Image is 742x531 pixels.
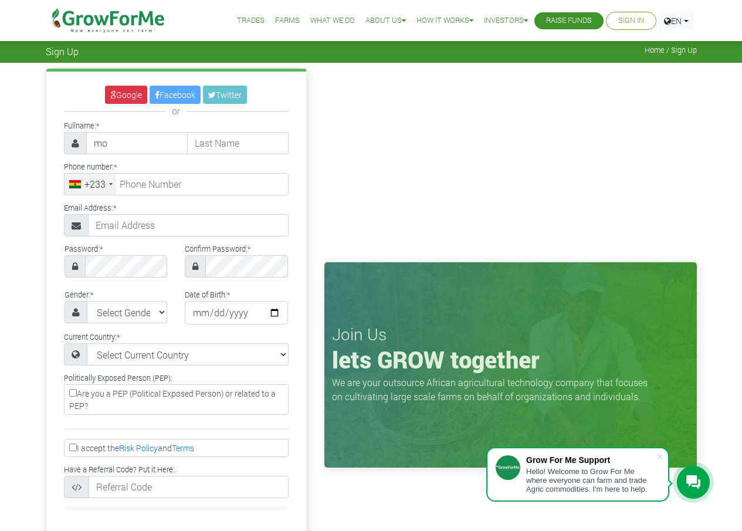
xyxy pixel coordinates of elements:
[365,15,406,27] a: About Us
[69,444,77,451] input: I accept theRisk PolicyandTerms
[275,15,300,27] a: Farms
[64,161,117,173] label: Phone number:
[119,442,158,454] a: Risk Policy
[332,346,689,374] h1: lets GROW together
[172,442,194,454] a: Terms
[64,173,289,195] input: Phone Number
[46,46,79,57] span: Sign Up
[618,15,644,27] a: Sign In
[187,132,289,154] input: Last Name
[310,15,355,27] a: What We Do
[332,324,689,344] h3: Join Us
[64,384,289,415] label: Are you a PEP (Political Exposed Person) or related to a PEP?
[546,15,592,27] a: Raise Funds
[332,376,655,404] p: We are your outsource African agricultural technology company that focuses on cultivating large s...
[64,464,175,475] label: Have a Referral Code? Put it Here:
[64,332,120,343] label: Current Country:
[416,15,473,27] a: How it Works
[237,15,265,27] a: Trades
[185,289,230,300] label: Date of Birth:
[65,289,93,300] label: Gender:
[64,120,99,131] label: Fullname:
[64,104,289,118] div: or
[69,389,77,397] input: Are you a PEP (Political Exposed Person) or related to a PEP?
[64,373,172,384] label: Politically Exposed Person (PEP):
[64,202,116,214] label: Email Address:
[65,243,103,255] label: Password:
[484,15,528,27] a: Investors
[105,86,147,104] a: Google
[86,132,188,154] input: First Name
[65,174,116,195] div: Ghana (Gaana): +233
[88,214,289,236] input: Email Address
[526,467,656,493] div: Hello! Welcome to Grow For Me where everyone can farm and trade Agric commodities. I'm here to help.
[64,439,289,457] label: I accept the and
[526,455,656,465] div: Grow For Me Support
[645,46,697,55] span: Home / Sign Up
[84,177,106,191] div: +233
[89,476,289,498] input: Referral Code
[185,243,250,255] label: Confirm Password:
[659,12,694,30] a: EN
